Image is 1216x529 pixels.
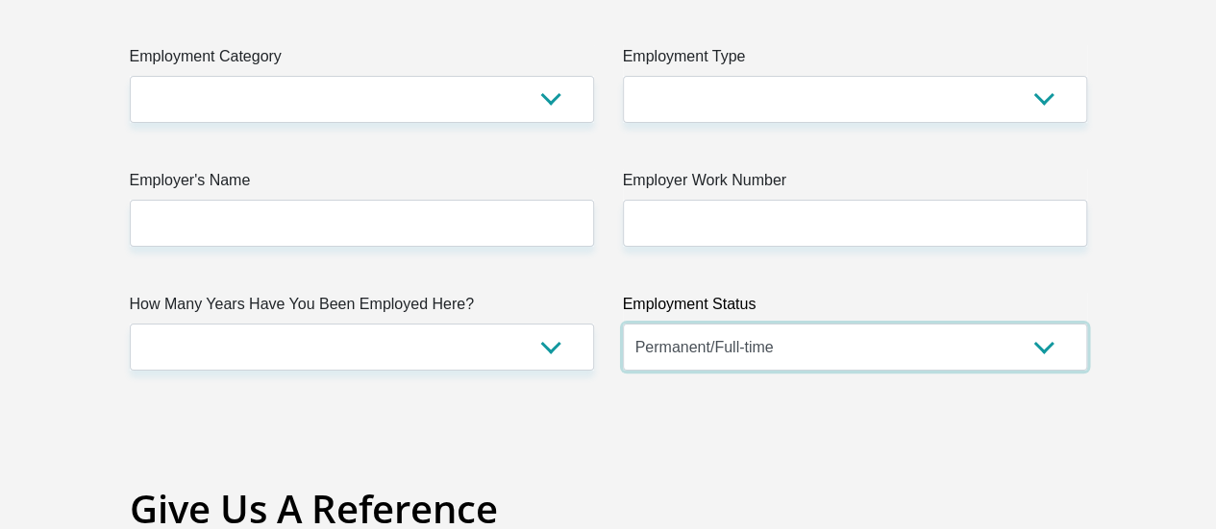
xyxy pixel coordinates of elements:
label: Employment Status [623,293,1087,324]
input: Employer Work Number [623,200,1087,247]
input: Employer's Name [130,200,594,247]
label: Employer Work Number [623,169,1087,200]
label: Employment Category [130,45,594,76]
label: Employment Type [623,45,1087,76]
label: Employer's Name [130,169,594,200]
label: How Many Years Have You Been Employed Here? [130,293,594,324]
